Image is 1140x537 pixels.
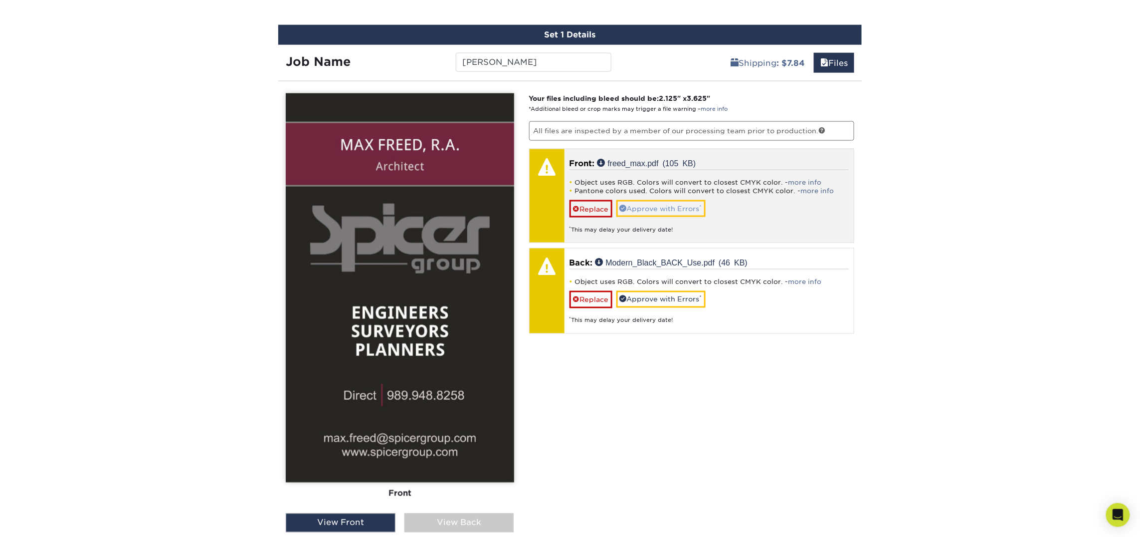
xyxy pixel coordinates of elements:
a: Replace [570,291,612,308]
li: Object uses RGB. Colors will convert to closest CMYK color. - [570,277,849,286]
span: 3.625 [687,94,707,102]
span: Front: [570,159,595,168]
span: Back: [570,258,593,268]
a: freed_max.pdf (105 KB) [597,159,696,167]
a: more info [801,187,834,195]
div: View Back [404,514,514,533]
span: 2.125 [659,94,678,102]
b: : $7.84 [776,58,805,68]
a: Replace [570,200,612,218]
div: This may delay your delivery date! [570,308,849,325]
a: more info [788,179,822,186]
a: Shipping: $7.84 [724,53,811,73]
strong: Job Name [286,54,351,69]
li: Pantone colors used. Colors will convert to closest CMYK color. - [570,187,849,195]
a: more info [701,106,728,112]
a: more info [788,278,822,285]
p: All files are inspected by a member of our processing team prior to production. [529,121,855,140]
div: This may delay your delivery date! [570,218,849,234]
div: Front [286,483,514,505]
strong: Your files including bleed should be: " x " [529,94,711,102]
input: Enter a job name [456,53,611,72]
a: Files [814,53,854,73]
span: files [820,58,828,68]
a: Approve with Errors* [616,291,706,308]
a: Approve with Errors* [616,200,706,217]
a: Modern_Black_BACK_Use.pdf (46 KB) [595,258,748,266]
div: Open Intercom Messenger [1106,503,1130,527]
small: *Additional bleed or crop marks may trigger a file warning – [529,106,728,112]
span: shipping [731,58,739,68]
li: Object uses RGB. Colors will convert to closest CMYK color. - [570,178,849,187]
div: Set 1 Details [278,25,862,45]
div: View Front [286,514,395,533]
